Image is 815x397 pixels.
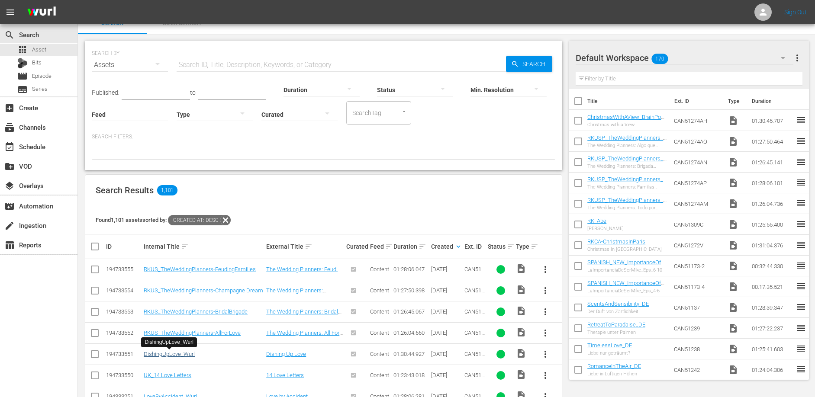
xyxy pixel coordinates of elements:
td: CAN51274AO [670,131,725,152]
div: The Wedding Planners: Algo que Celebrar [587,143,667,148]
a: RomanceInTheAir_DE [587,363,641,369]
div: [DATE] [431,308,461,315]
div: DishingUpLove_Wurl [145,339,193,346]
td: 01:27:22.237 [748,318,796,339]
div: 194733551 [106,351,141,357]
span: Series [17,84,28,95]
button: more_vert [535,344,556,365]
span: reorder [796,157,806,167]
span: reorder [796,136,806,146]
div: Curated [346,243,367,250]
a: 14 Love Letters [266,372,304,378]
span: sort [305,243,312,250]
button: more_vert [535,301,556,322]
div: LaImportanciaDeSerMike_Eps_6-10 [587,267,667,273]
span: Asset [32,45,46,54]
td: 01:26:04.736 [748,193,796,214]
span: more_vert [540,328,551,338]
button: Open [400,107,408,115]
span: more_vert [540,264,551,275]
span: Search [519,56,552,72]
div: External Title [266,241,344,252]
a: The Wedding Planners: Feuding Families [266,266,344,279]
span: Video [516,369,526,380]
span: sort [181,243,189,250]
a: RKUS_TheWeddingPlanners-AllForLove [144,330,241,336]
div: The Wedding Planners: Todo por Amor [587,205,667,211]
span: Video [728,323,738,333]
a: DishingUpLove_Wurl [144,351,195,357]
div: Type [516,241,532,252]
span: more_vert [540,307,551,317]
div: ID [106,243,141,250]
span: Video [728,115,738,126]
div: 01:27:50.398 [393,287,428,294]
td: CAN51274AH [670,110,725,131]
a: The Wedding Planners: All For Love [266,330,343,343]
span: Video [728,136,738,147]
span: Video [728,178,738,188]
span: more_vert [540,370,551,381]
div: Bits [17,58,28,68]
span: Channels [4,122,15,133]
span: Content [370,351,389,357]
div: 01:26:04.660 [393,330,428,336]
td: CAN51274AN [670,152,725,173]
p: Search Filters: [92,133,555,141]
span: Video [728,157,738,167]
span: Ingestion [4,221,15,231]
td: 01:26:45.141 [748,152,796,173]
span: Content [370,330,389,336]
span: to [190,89,196,96]
div: Therapie unter Palmen [587,330,645,335]
span: Content [370,372,389,378]
div: The Wedding Planners: Brigada Nupcial [587,163,667,169]
td: 01:27:50.464 [748,131,796,152]
span: reorder [796,281,806,291]
div: Duration [393,241,428,252]
a: The Wedding Planners: Champagne Dream [266,287,326,300]
span: Video [728,302,738,313]
a: Sign Out [784,9,807,16]
div: 01:30:44.927 [393,351,428,357]
th: Type [723,89,747,113]
td: CAN51239 [670,318,725,339]
div: Status [488,241,513,252]
td: CAN51272V [670,235,725,256]
div: [DATE] [431,330,461,336]
td: CAN51274AP [670,173,725,193]
div: 01:26:45.067 [393,308,428,315]
span: Found 1,101 assets sorted by: [96,217,231,223]
span: reorder [796,323,806,333]
span: reorder [796,260,806,271]
th: Ext. ID [669,89,723,113]
button: more_vert [792,48,802,68]
td: 01:31:04.376 [748,235,796,256]
span: CAN51338 [464,351,485,364]
span: VOD [4,161,15,172]
button: more_vert [535,259,556,280]
a: TimelessLove_DE [587,342,632,349]
td: 01:30:45.707 [748,110,796,131]
span: Automation [4,201,15,211]
div: [DATE] [431,287,461,294]
td: CAN51137 [670,297,725,318]
div: Liebe in Luftigen Höhen [587,371,641,377]
img: ans4CAIJ8jUAAAAAAAAAAAAAAAAAAAAAAAAgQb4GAAAAAAAAAAAAAAAAAAAAAAAAJMjXAAAAAAAAAAAAAAAAAAAAAAAAgAT5G... [21,2,62,22]
div: 01:28:06.047 [393,266,428,272]
span: reorder [796,364,806,375]
span: Video [728,365,738,375]
span: Video [728,198,738,209]
a: Dishing Up Love [266,351,306,357]
div: LaImportanciaDeSerMike_Eps_4-6 [587,288,667,294]
button: more_vert [535,365,556,386]
td: CAN51274AM [670,193,725,214]
span: Video [516,263,526,274]
a: RK_Abe [587,218,606,224]
span: CAN51274AP [464,266,485,279]
span: keyboard_arrow_down [454,243,462,250]
td: CAN51173-4 [670,276,725,297]
span: sort [507,243,515,250]
span: Episode [17,71,28,81]
a: RKUSP_TheWeddingPlanners_ChampagneDreams [587,134,667,147]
